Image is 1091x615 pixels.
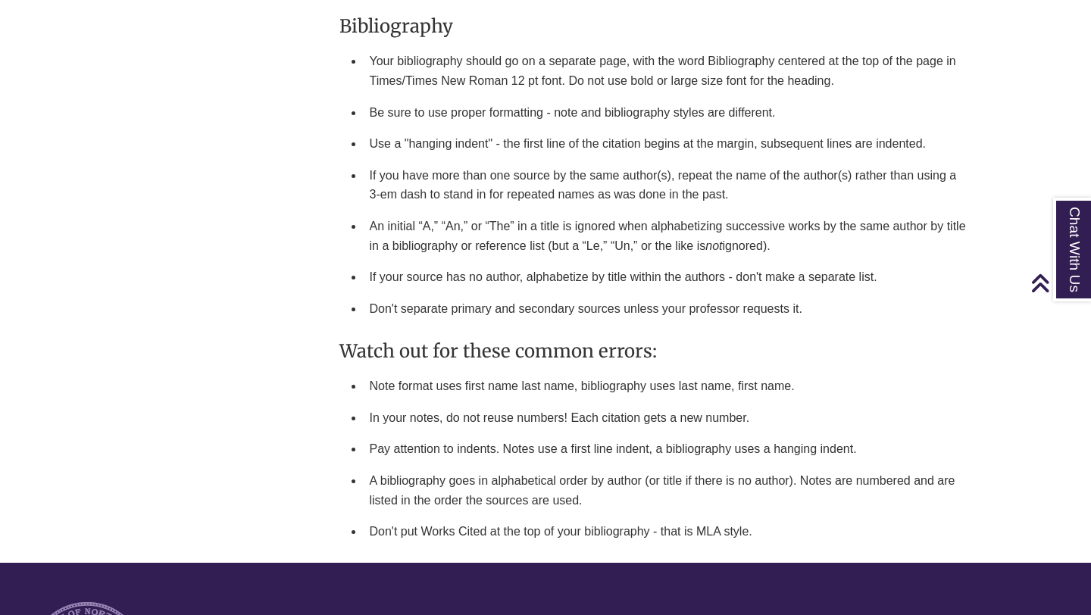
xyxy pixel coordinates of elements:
[364,160,977,211] li: If you have more than one source by the same author(s), repeat the name of the author(s) rather t...
[364,128,977,160] li: Use a "hanging indent" - the first line of the citation begins at the margin, subsequent lines ar...
[364,465,977,516] li: A bibliography goes in alphabetical order by author (or title if there is no author). Notes are n...
[1030,273,1087,293] a: Back to Top
[364,293,977,325] li: Don't separate primary and secondary sources unless your professor requests it.
[364,211,977,261] li: An initial “A,” “An,” or “The” in a title is ignored when alphabetizing successive works by the s...
[364,516,977,548] li: Don't put Works Cited at the top of your bibliography - that is MLA style.
[364,261,977,293] li: If your source has no author, alphabetize by title within the authors - don't make a separate list.
[364,433,977,465] li: Pay attention to indents. Notes use a first line indent, a bibliography uses a hanging indent.
[364,45,977,96] li: Your bibliography should go on a separate page, with the word Bibliography centered at the top of...
[705,239,722,252] em: not
[339,14,977,38] h3: Bibliography
[339,339,977,363] h3: Watch out for these common errors:
[364,370,977,402] li: Note format uses first name last name, bibliography uses last name, first name.
[364,97,977,129] li: Be sure to use proper formatting - note and bibliography styles are different.
[364,402,977,434] li: In your notes, do not reuse numbers! Each citation gets a new number.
